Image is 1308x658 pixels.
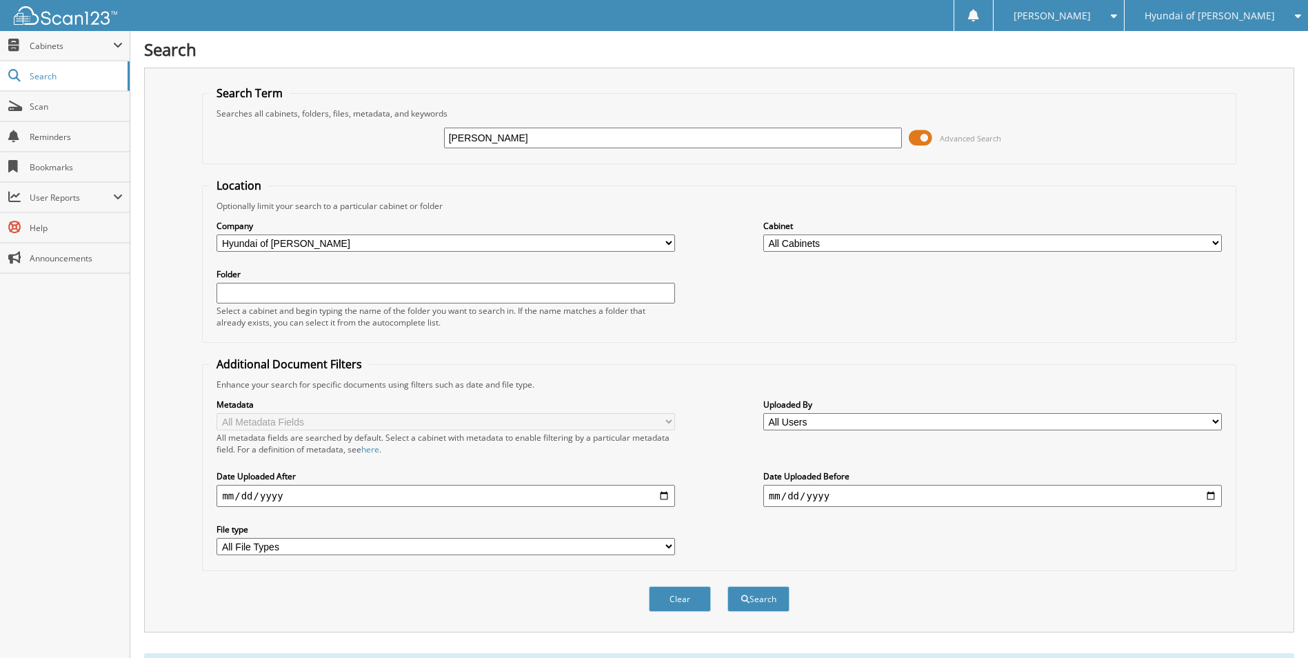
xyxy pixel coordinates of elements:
label: Folder [217,268,675,280]
div: Searches all cabinets, folders, files, metadata, and keywords [210,108,1228,119]
label: Cabinet [763,220,1222,232]
label: Date Uploaded Before [763,470,1222,482]
span: Search [30,70,121,82]
input: start [217,485,675,507]
label: Metadata [217,399,675,410]
span: Cabinets [30,40,113,52]
span: Bookmarks [30,161,123,173]
span: Hyundai of [PERSON_NAME] [1145,12,1275,20]
label: Date Uploaded After [217,470,675,482]
span: Announcements [30,252,123,264]
span: [PERSON_NAME] [1014,12,1091,20]
legend: Search Term [210,86,290,101]
span: User Reports [30,192,113,203]
div: Select a cabinet and begin typing the name of the folder you want to search in. If the name match... [217,305,675,328]
div: Optionally limit your search to a particular cabinet or folder [210,200,1228,212]
span: Help [30,222,123,234]
button: Clear [649,586,711,612]
legend: Location [210,178,268,193]
h1: Search [144,38,1294,61]
label: Uploaded By [763,399,1222,410]
button: Search [727,586,789,612]
span: Scan [30,101,123,112]
div: Enhance your search for specific documents using filters such as date and file type. [210,379,1228,390]
legend: Additional Document Filters [210,357,369,372]
img: scan123-logo-white.svg [14,6,117,25]
input: end [763,485,1222,507]
a: here [361,443,379,455]
span: Reminders [30,131,123,143]
span: Advanced Search [940,133,1001,143]
label: Company [217,220,675,232]
div: All metadata fields are searched by default. Select a cabinet with metadata to enable filtering b... [217,432,675,455]
label: File type [217,524,675,535]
